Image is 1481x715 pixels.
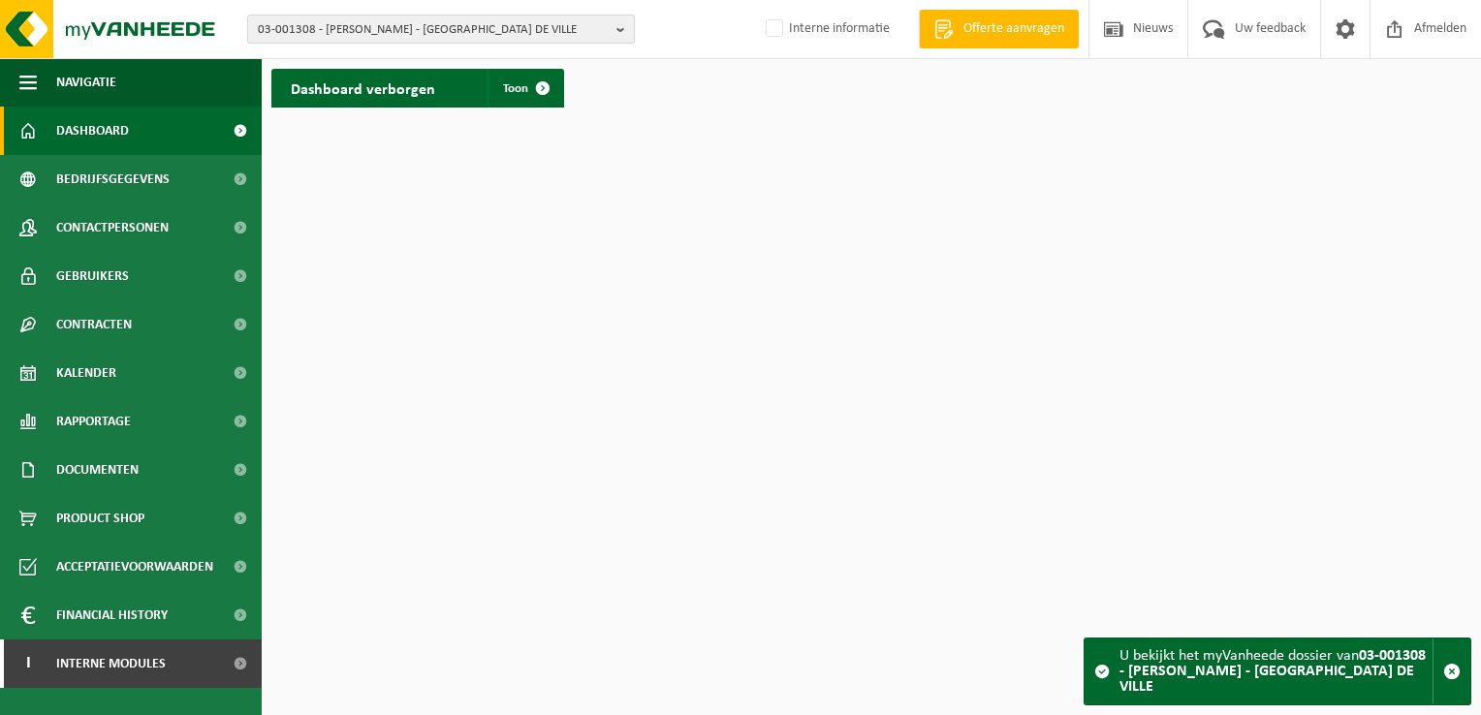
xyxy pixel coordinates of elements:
[56,58,116,107] span: Navigatie
[56,203,169,252] span: Contactpersonen
[762,15,890,44] label: Interne informatie
[56,591,168,639] span: Financial History
[919,10,1079,48] a: Offerte aanvragen
[488,69,562,108] a: Toon
[959,19,1069,39] span: Offerte aanvragen
[1119,648,1426,695] strong: 03-001308 - [PERSON_NAME] - [GEOGRAPHIC_DATA] DE VILLE
[503,82,528,95] span: Toon
[19,639,37,688] span: I
[56,300,132,349] span: Contracten
[258,16,609,45] span: 03-001308 - [PERSON_NAME] - [GEOGRAPHIC_DATA] DE VILLE
[56,349,116,397] span: Kalender
[56,155,170,203] span: Bedrijfsgegevens
[56,494,144,543] span: Product Shop
[56,107,129,155] span: Dashboard
[56,446,139,494] span: Documenten
[56,639,166,688] span: Interne modules
[1119,638,1433,704] div: U bekijkt het myVanheede dossier van
[271,69,455,107] h2: Dashboard verborgen
[56,397,131,446] span: Rapportage
[247,15,635,44] button: 03-001308 - [PERSON_NAME] - [GEOGRAPHIC_DATA] DE VILLE
[56,543,213,591] span: Acceptatievoorwaarden
[56,252,129,300] span: Gebruikers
